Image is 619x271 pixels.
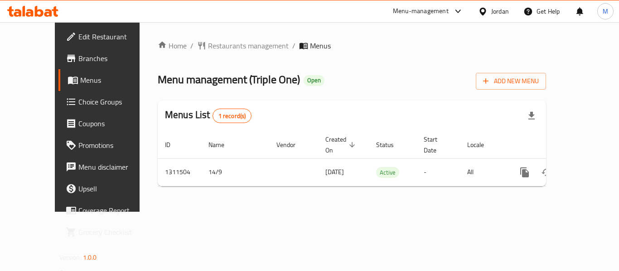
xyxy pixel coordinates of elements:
[158,40,546,51] nav: breadcrumb
[58,69,158,91] a: Menus
[58,134,158,156] a: Promotions
[376,167,399,178] div: Active
[78,53,151,64] span: Branches
[376,139,406,150] span: Status
[514,162,536,183] button: more
[58,221,158,243] a: Grocery Checklist
[58,113,158,134] a: Coupons
[58,91,158,113] a: Choice Groups
[325,166,344,178] span: [DATE]
[304,75,324,86] div: Open
[507,131,608,159] th: Actions
[158,158,201,186] td: 1311504
[59,252,82,263] span: Version:
[78,227,151,238] span: Grocery Checklist
[58,200,158,221] a: Coverage Report
[310,40,331,51] span: Menus
[536,162,557,183] button: Change Status
[208,139,236,150] span: Name
[158,69,300,90] span: Menu management ( Triple One )
[208,40,289,51] span: Restaurants management
[292,40,295,51] li: /
[58,26,158,48] a: Edit Restaurant
[476,73,546,90] button: Add New Menu
[83,252,97,263] span: 1.0.0
[78,31,151,42] span: Edit Restaurant
[158,40,187,51] a: Home
[78,118,151,129] span: Coupons
[165,139,182,150] span: ID
[460,158,507,186] td: All
[483,76,539,87] span: Add New Menu
[276,139,307,150] span: Vendor
[424,134,449,156] span: Start Date
[376,167,399,178] span: Active
[201,158,269,186] td: 14/9
[521,105,542,127] div: Export file
[158,131,608,186] table: enhanced table
[393,6,449,17] div: Menu-management
[190,40,193,51] li: /
[197,40,289,51] a: Restaurants management
[58,156,158,178] a: Menu disclaimer
[78,205,151,216] span: Coverage Report
[491,6,509,16] div: Jordan
[213,112,251,120] span: 1 record(s)
[304,76,324,84] span: Open
[603,6,608,16] span: M
[213,109,252,123] div: Total records count
[80,75,151,86] span: Menus
[78,96,151,107] span: Choice Groups
[325,134,358,156] span: Created On
[58,178,158,200] a: Upsell
[416,158,460,186] td: -
[165,108,251,123] h2: Menus List
[58,48,158,69] a: Branches
[467,139,496,150] span: Locale
[78,140,151,151] span: Promotions
[78,162,151,172] span: Menu disclaimer
[78,183,151,194] span: Upsell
